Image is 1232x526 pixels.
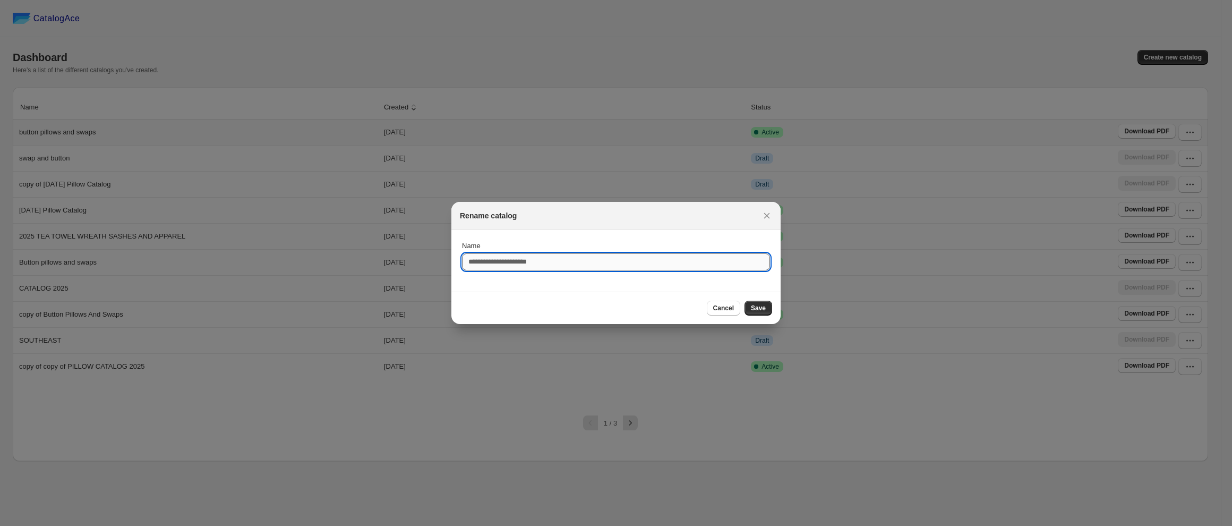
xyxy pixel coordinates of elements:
button: Cancel [707,301,740,316]
span: Save [751,304,766,312]
span: Name [462,242,481,250]
button: Save [745,301,772,316]
h2: Rename catalog [460,210,517,221]
span: Cancel [713,304,734,312]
